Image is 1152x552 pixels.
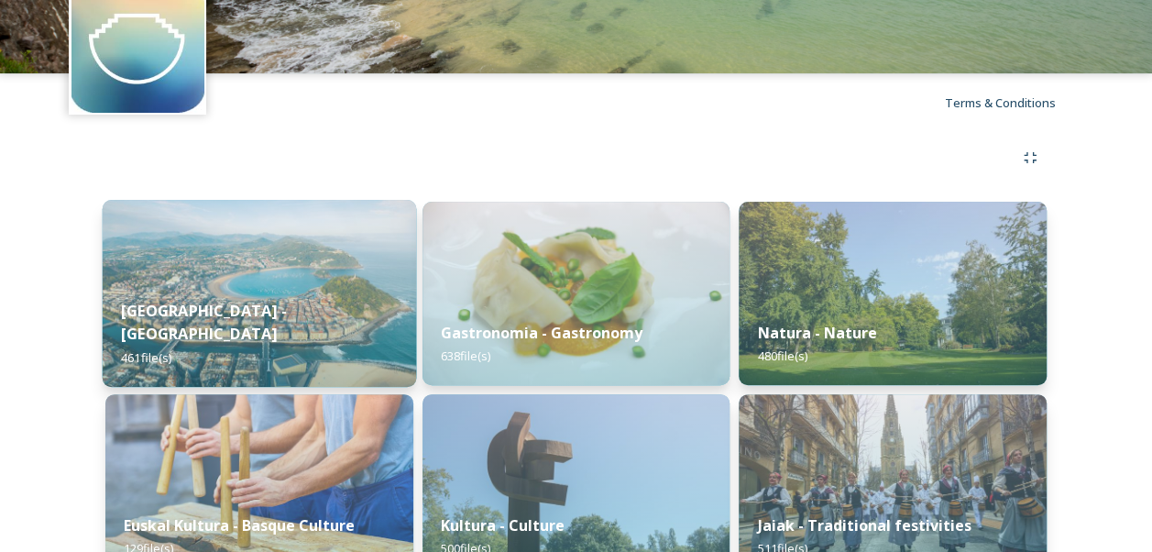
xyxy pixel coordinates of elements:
img: Plano%2520aereo%2520ciudad%25201%2520-%2520Paul%2520Michael.jpg [103,200,416,387]
span: 638 file(s) [441,348,490,364]
span: Terms & Conditions [945,94,1056,111]
strong: Gastronomia - Gastronomy [441,323,642,343]
strong: Euskal Kultura - Basque Culture [124,515,355,535]
strong: Natura - Nature [757,323,876,343]
strong: Kultura - Culture [441,515,565,535]
a: Terms & Conditions [945,92,1083,114]
strong: [GEOGRAPHIC_DATA] - [GEOGRAPHIC_DATA] [121,300,287,344]
img: BCC_Plato2.jpg [422,202,730,385]
img: _TZV9379.jpg [739,202,1047,385]
span: 480 file(s) [757,348,806,364]
span: 461 file(s) [121,348,171,365]
strong: Jaiak - Traditional festivities [757,515,971,535]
